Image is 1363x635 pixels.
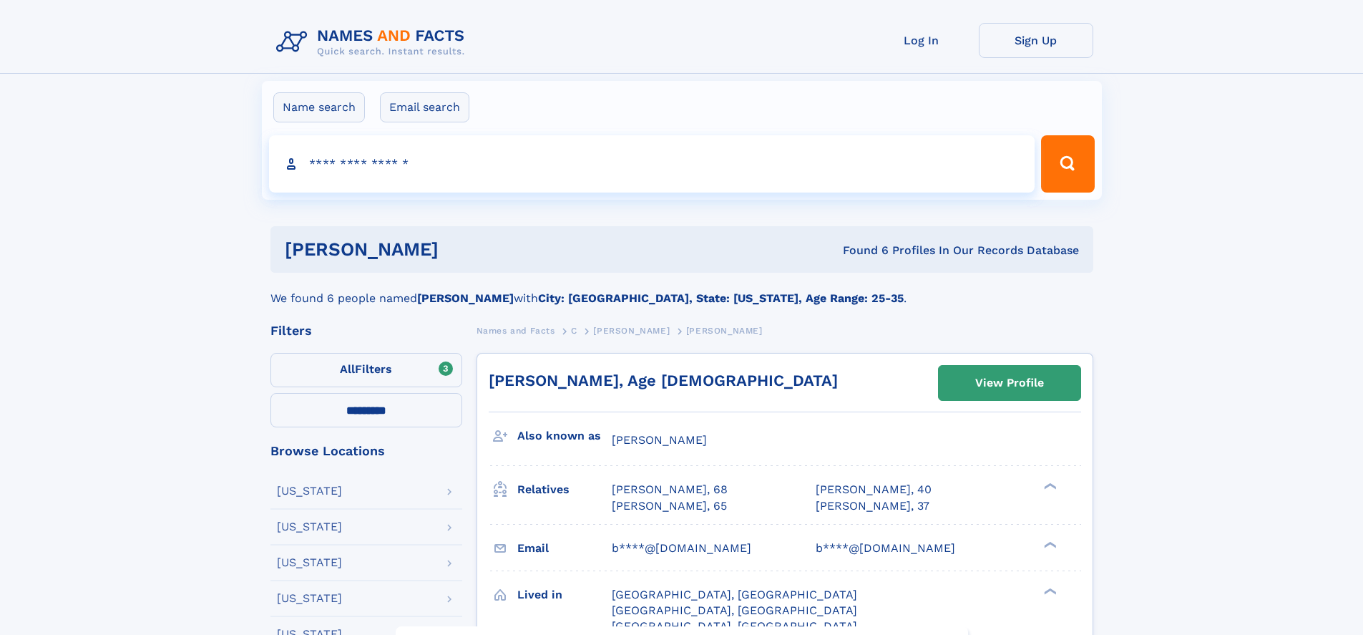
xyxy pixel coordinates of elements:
[270,23,477,62] img: Logo Names and Facts
[979,23,1093,58] a: Sign Up
[1040,586,1057,596] div: ❯
[269,135,1035,193] input: search input
[864,23,979,58] a: Log In
[270,353,462,387] label: Filters
[612,482,728,498] a: [PERSON_NAME], 68
[340,362,355,376] span: All
[517,478,612,502] h3: Relatives
[270,445,462,457] div: Browse Locations
[939,366,1080,400] a: View Profile
[816,482,932,498] a: [PERSON_NAME], 40
[612,433,707,447] span: [PERSON_NAME]
[417,291,514,305] b: [PERSON_NAME]
[686,326,763,336] span: [PERSON_NAME]
[277,521,342,533] div: [US_STATE]
[538,291,904,305] b: City: [GEOGRAPHIC_DATA], State: [US_STATE], Age Range: 25-35
[1041,135,1094,193] button: Search Button
[593,326,670,336] span: [PERSON_NAME]
[270,273,1093,307] div: We found 6 people named with .
[612,604,857,617] span: [GEOGRAPHIC_DATA], [GEOGRAPHIC_DATA]
[612,588,857,601] span: [GEOGRAPHIC_DATA], [GEOGRAPHIC_DATA]
[277,557,342,568] div: [US_STATE]
[517,583,612,607] h3: Lived in
[1040,540,1057,549] div: ❯
[816,498,929,514] a: [PERSON_NAME], 37
[975,367,1044,399] div: View Profile
[380,92,469,122] label: Email search
[270,324,462,337] div: Filters
[477,321,555,339] a: Names and Facts
[277,593,342,604] div: [US_STATE]
[489,372,838,389] a: [PERSON_NAME], Age [DEMOGRAPHIC_DATA]
[277,485,342,497] div: [US_STATE]
[593,321,670,339] a: [PERSON_NAME]
[612,619,857,633] span: [GEOGRAPHIC_DATA], [GEOGRAPHIC_DATA]
[612,498,727,514] a: [PERSON_NAME], 65
[1040,482,1057,491] div: ❯
[640,243,1079,258] div: Found 6 Profiles In Our Records Database
[517,536,612,561] h3: Email
[273,92,365,122] label: Name search
[285,241,641,258] h1: [PERSON_NAME]
[571,326,577,336] span: C
[517,424,612,448] h3: Also known as
[571,321,577,339] a: C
